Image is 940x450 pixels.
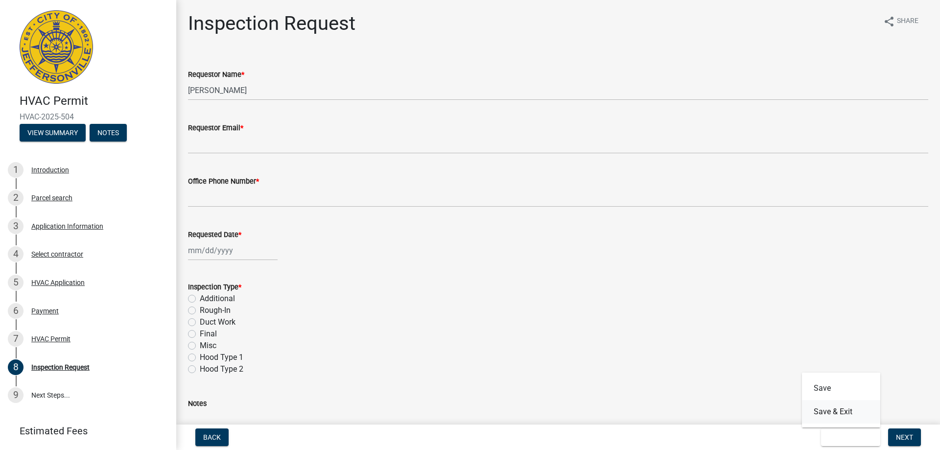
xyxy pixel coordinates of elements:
[195,428,229,446] button: Back
[31,251,83,258] div: Select contractor
[8,190,23,206] div: 2
[31,279,85,286] div: HVAC Application
[8,387,23,403] div: 9
[203,433,221,441] span: Back
[8,218,23,234] div: 3
[31,335,70,342] div: HVAC Permit
[188,71,244,78] label: Requestor Name
[200,363,243,375] label: Hood Type 2
[20,129,86,137] wm-modal-confirm: Summary
[188,12,355,35] h1: Inspection Request
[188,401,207,407] label: Notes
[896,433,913,441] span: Next
[8,303,23,319] div: 6
[20,112,157,121] span: HVAC-2025-504
[883,16,895,27] i: share
[8,162,23,178] div: 1
[188,125,243,132] label: Requestor Email
[188,284,241,291] label: Inspection Type
[802,373,880,427] div: Save & Exit
[200,316,235,328] label: Duct Work
[875,12,926,31] button: shareShare
[200,328,217,340] label: Final
[200,305,231,316] label: Rough-In
[8,359,23,375] div: 8
[188,232,241,238] label: Requested Date
[8,421,161,441] a: Estimated Fees
[802,377,880,400] button: Save
[802,400,880,424] button: Save & Exit
[897,16,918,27] span: Share
[200,352,243,363] label: Hood Type 1
[829,433,867,441] span: Save & Exit
[31,308,59,314] div: Payment
[821,428,880,446] button: Save & Exit
[90,129,127,137] wm-modal-confirm: Notes
[888,428,921,446] button: Next
[20,124,86,142] button: View Summary
[200,293,235,305] label: Additional
[188,178,259,185] label: Office Phone Number
[8,275,23,290] div: 5
[20,10,93,84] img: City of Jeffersonville, Indiana
[188,240,278,261] input: mm/dd/yyyy
[31,194,72,201] div: Parcel search
[20,94,168,108] h4: HVAC Permit
[31,364,90,371] div: Inspection Request
[8,246,23,262] div: 4
[31,223,103,230] div: Application Information
[31,166,69,173] div: Introduction
[200,340,216,352] label: Misc
[90,124,127,142] button: Notes
[8,331,23,347] div: 7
